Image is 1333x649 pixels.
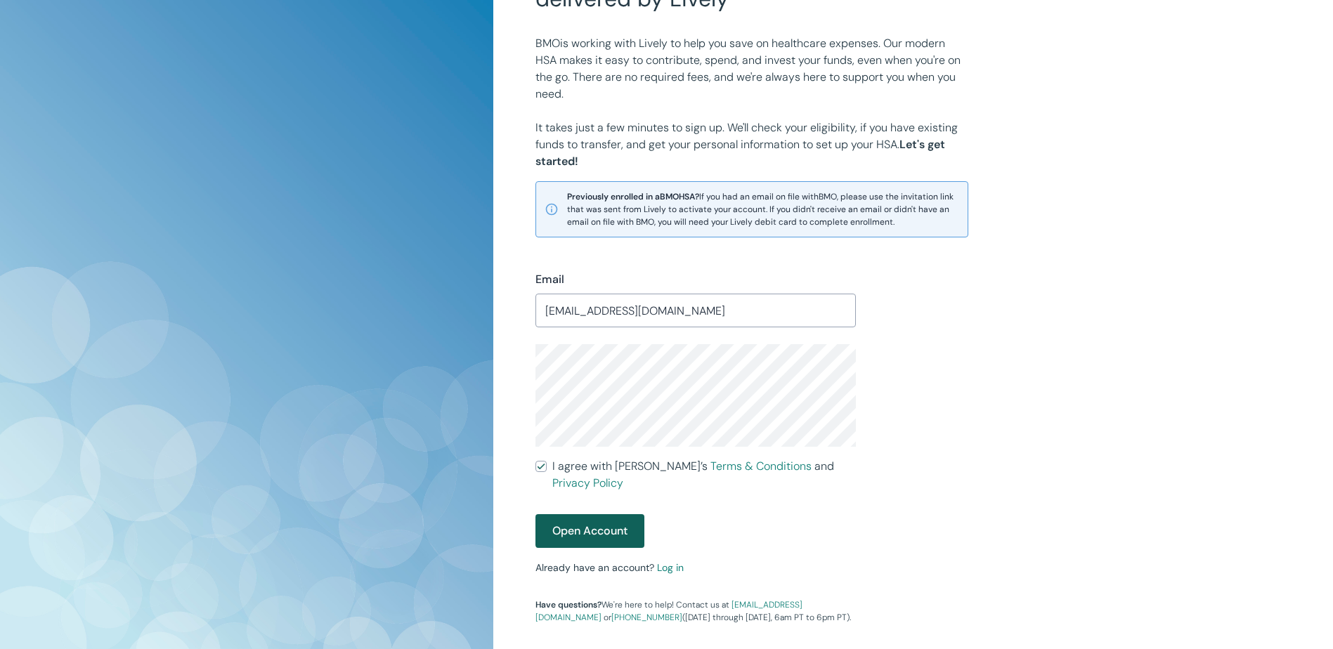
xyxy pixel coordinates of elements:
a: Privacy Policy [552,476,623,490]
label: Email [535,271,564,288]
button: Open Account [535,514,644,548]
a: Log in [657,561,684,574]
p: We're here to help! Contact us at or ([DATE] through [DATE], 6am PT to 6pm PT). [535,598,856,624]
p: BMO is working with Lively to help you save on healthcare expenses. Our modern HSA makes it easy ... [535,35,968,103]
a: Terms & Conditions [710,459,812,473]
span: If you had an email on file with BMO , please use the invitation link that was sent from Lively t... [567,190,959,228]
p: It takes just a few minutes to sign up. We'll check your eligibility, if you have existing funds ... [535,119,968,170]
a: [PHONE_NUMBER] [611,612,682,623]
strong: Have questions? [535,599,602,610]
small: Already have an account? [535,561,684,574]
strong: Previously enrolled in a BMO HSA? [567,191,699,202]
span: I agree with [PERSON_NAME]’s and [552,458,856,492]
